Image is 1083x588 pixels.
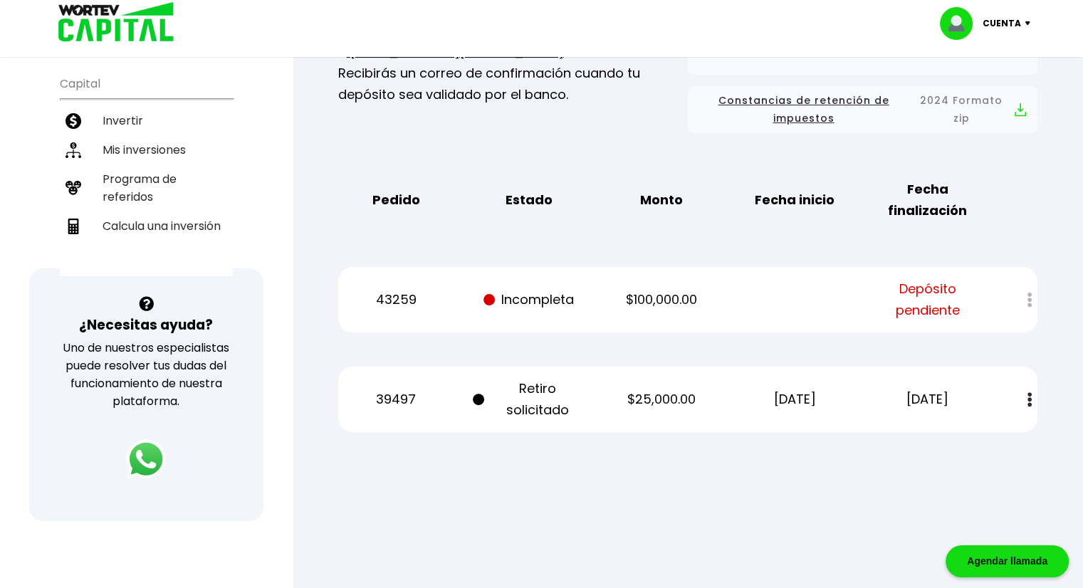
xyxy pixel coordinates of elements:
[66,113,81,129] img: invertir-icon.b3b967d7.svg
[66,142,81,158] img: inversiones-icon.6695dc30.svg
[872,278,983,321] span: Depósito pendiente
[940,7,983,40] img: profile-image
[506,189,553,211] b: Estado
[60,164,233,211] a: Programa de referidos
[1021,21,1040,26] img: icon-down
[872,179,983,221] b: Fecha finalización
[699,92,1026,127] button: Constancias de retención de impuestos2024 Formato zip
[983,13,1021,34] p: Cuenta
[372,189,419,211] b: Pedido
[640,189,683,211] b: Monto
[79,315,213,335] h3: ¿Necesitas ayuda?
[872,389,983,410] p: [DATE]
[699,92,908,127] span: Constancias de retención de impuestos
[755,189,835,211] b: Fecha inicio
[340,389,451,410] p: 39497
[946,545,1069,577] div: Agendar llamada
[66,219,81,234] img: calculadora-icon.17d418c4.svg
[126,439,166,479] img: logos_whatsapp-icon.242b2217.svg
[606,289,718,310] p: $100,000.00
[340,289,451,310] p: 43259
[338,20,688,105] p: Recuerda enviar tu comprobante de tu transferencia a Recibirás un correo de confirmación cuando t...
[606,389,718,410] p: $25,000.00
[473,378,585,421] p: Retiro solicitado
[60,211,233,241] a: Calcula una inversión
[66,180,81,196] img: recomiendanos-icon.9b8e9327.svg
[60,68,233,276] ul: Capital
[473,289,585,310] p: Incompleta
[48,339,245,410] p: Uno de nuestros especialistas puede resolver tus dudas del funcionamiento de nuestra plataforma.
[60,135,233,164] a: Mis inversiones
[738,389,850,410] p: [DATE]
[60,106,233,135] a: Invertir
